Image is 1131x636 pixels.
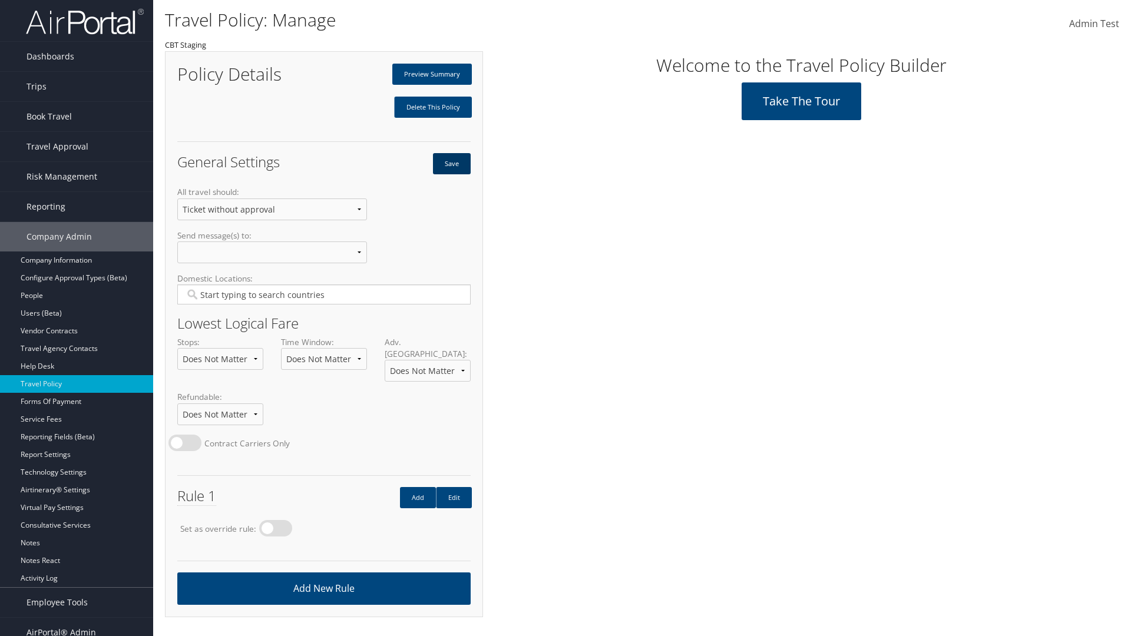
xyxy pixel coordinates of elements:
[281,348,367,370] select: Time Window:
[177,486,216,506] span: Rule 1
[27,588,88,617] span: Employee Tools
[1069,6,1119,42] a: Admin Test
[385,360,471,382] select: Adv. [GEOGRAPHIC_DATA]:
[27,72,47,101] span: Trips
[1069,17,1119,30] span: Admin Test
[177,572,471,605] a: Add New Rule
[177,155,315,169] h2: General Settings
[742,82,861,120] a: Take the tour
[281,336,367,379] label: Time Window:
[177,273,471,314] label: Domestic Locations:
[177,336,263,379] label: Stops:
[436,487,472,508] a: Edit
[394,97,472,118] a: Delete This Policy
[27,222,92,251] span: Company Admin
[177,316,471,330] h2: Lowest Logical Fare
[185,289,462,300] input: Domestic Locations:
[177,186,367,229] label: All travel should:
[177,348,263,370] select: Stops:
[26,8,144,35] img: airportal-logo.png
[27,132,88,161] span: Travel Approval
[433,153,471,174] button: Save
[204,438,290,449] label: Contract Carriers Only
[177,65,315,83] h1: Policy Details
[180,523,256,535] label: Set as override rule:
[27,162,97,191] span: Risk Management
[400,487,436,508] a: Add
[177,241,367,263] select: Send message(s) to:
[177,230,367,273] label: Send message(s) to:
[27,42,74,71] span: Dashboards
[385,336,471,392] label: Adv. [GEOGRAPHIC_DATA]:
[392,64,472,85] a: Preview Summary
[177,391,263,434] label: Refundable:
[177,198,367,220] select: All travel should:
[27,192,65,221] span: Reporting
[177,403,263,425] select: Refundable:
[492,53,1110,78] h1: Welcome to the Travel Policy Builder
[165,39,206,50] small: CBT Staging
[27,102,72,131] span: Book Travel
[165,8,801,32] h1: Travel Policy: Manage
